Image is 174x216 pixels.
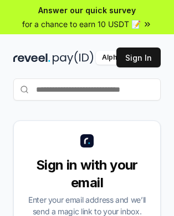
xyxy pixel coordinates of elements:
img: pay_id [53,51,94,65]
img: reveel_dark [13,51,50,65]
img: logo_small [80,134,94,147]
span: Answer our quick survey [38,4,136,16]
span: for a chance to earn 10 USDT 📝 [22,18,141,30]
button: Sign In [116,48,161,67]
div: Sign in with your email [27,156,147,192]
